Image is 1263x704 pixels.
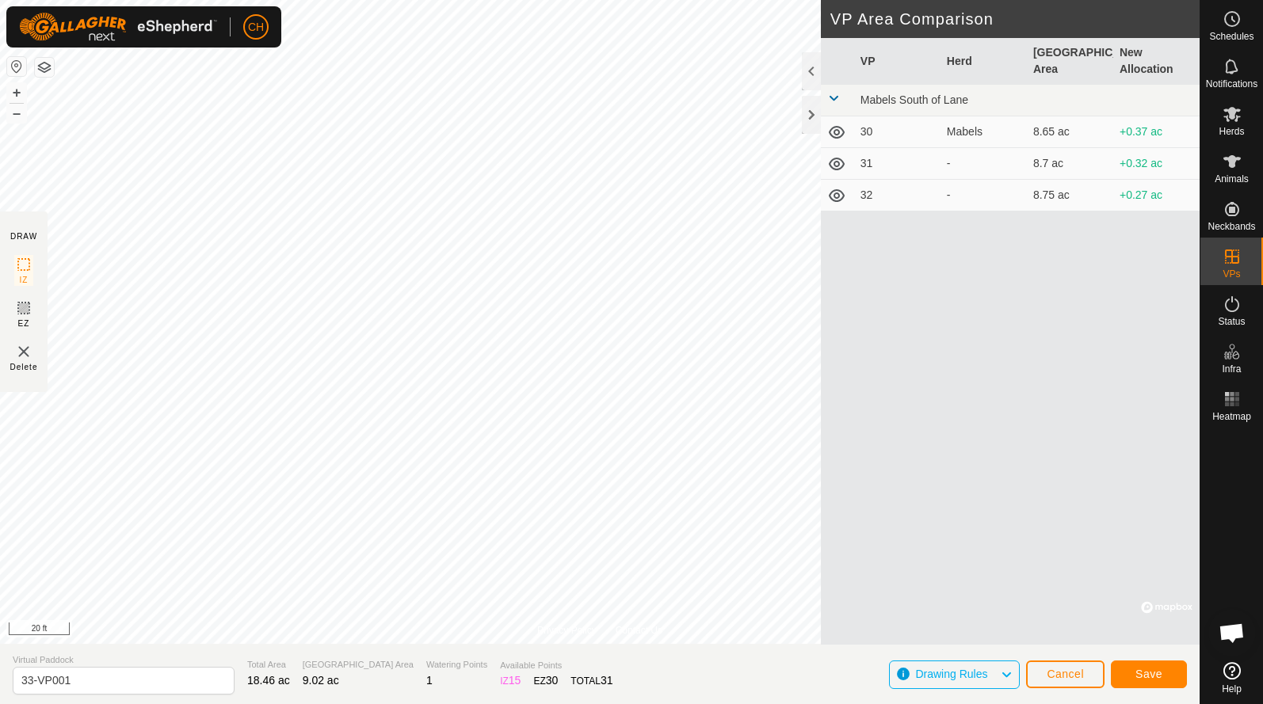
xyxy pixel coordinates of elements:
[1212,412,1251,421] span: Heatmap
[1215,174,1249,184] span: Animals
[860,93,968,106] span: Mabels South of Lane
[1219,127,1244,136] span: Herds
[1027,38,1113,85] th: [GEOGRAPHIC_DATA] Area
[546,674,559,687] span: 30
[1222,364,1241,374] span: Infra
[10,361,38,373] span: Delete
[14,342,33,361] img: VP
[20,274,29,286] span: IZ
[854,148,941,180] td: 31
[19,13,217,41] img: Gallagher Logo
[35,58,54,77] button: Map Layers
[1113,180,1200,211] td: +0.27 ac
[915,668,987,680] span: Drawing Rules
[947,187,1021,204] div: -
[616,623,662,637] a: Contact Us
[509,674,521,687] span: 15
[500,672,521,689] div: IZ
[1208,609,1256,656] div: Open chat
[1111,660,1187,688] button: Save
[426,674,433,687] span: 1
[303,658,414,672] span: [GEOGRAPHIC_DATA] Area
[854,180,941,211] td: 32
[303,674,339,687] span: 9.02 ac
[1113,38,1200,85] th: New Allocation
[7,57,26,76] button: Reset Map
[947,124,1021,140] div: Mabels
[7,104,26,123] button: –
[500,659,612,672] span: Available Points
[10,230,37,242] div: DRAW
[248,19,264,36] span: CH
[1027,180,1113,211] td: 8.75 ac
[854,38,941,85] th: VP
[426,658,487,672] span: Watering Points
[1218,317,1245,326] span: Status
[537,623,597,637] a: Privacy Policy
[1026,660,1105,688] button: Cancel
[1223,269,1240,279] span: VPs
[1209,32,1253,41] span: Schedules
[1047,668,1084,680] span: Cancel
[13,653,235,667] span: Virtual Paddock
[830,10,1200,29] h2: VP Area Comparison
[1200,656,1263,700] a: Help
[1113,148,1200,180] td: +0.32 ac
[1027,148,1113,180] td: 8.7 ac
[601,674,613,687] span: 31
[533,672,558,689] div: EZ
[854,116,941,148] td: 30
[1135,668,1162,680] span: Save
[1208,222,1255,231] span: Neckbands
[18,318,30,329] span: EZ
[7,83,26,102] button: +
[1206,79,1257,89] span: Notifications
[947,155,1021,172] div: -
[941,38,1027,85] th: Herd
[1113,116,1200,148] td: +0.37 ac
[1027,116,1113,148] td: 8.65 ac
[570,672,612,689] div: TOTAL
[247,674,290,687] span: 18.46 ac
[247,658,290,672] span: Total Area
[1222,684,1242,694] span: Help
